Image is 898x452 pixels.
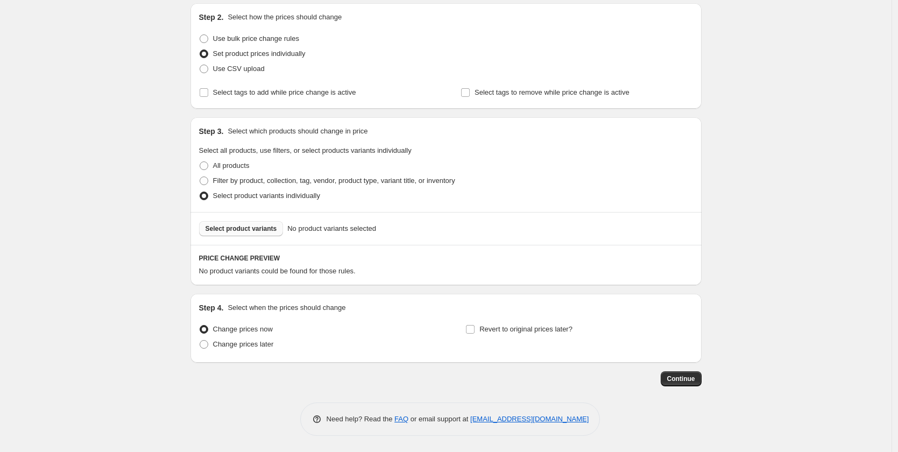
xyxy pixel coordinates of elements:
span: Change prices now [213,325,273,333]
span: or email support at [408,415,470,423]
h2: Step 4. [199,302,224,313]
span: Select tags to add while price change is active [213,88,356,96]
span: Select all products, use filters, or select products variants individually [199,146,412,154]
a: FAQ [394,415,408,423]
a: [EMAIL_ADDRESS][DOMAIN_NAME] [470,415,589,423]
span: Set product prices individually [213,50,306,58]
span: Use CSV upload [213,65,265,73]
p: Select when the prices should change [228,302,345,313]
span: No product variants could be found for those rules. [199,267,356,275]
button: Continue [661,371,702,386]
button: Select product variants [199,221,284,236]
span: Select product variants [206,224,277,233]
span: Select tags to remove while price change is active [475,88,630,96]
span: Change prices later [213,340,274,348]
span: Need help? Read the [327,415,395,423]
h2: Step 2. [199,12,224,23]
h6: PRICE CHANGE PREVIEW [199,254,693,263]
h2: Step 3. [199,126,224,137]
span: Use bulk price change rules [213,34,299,43]
p: Select which products should change in price [228,126,367,137]
span: Filter by product, collection, tag, vendor, product type, variant title, or inventory [213,176,455,185]
p: Select how the prices should change [228,12,342,23]
span: No product variants selected [287,223,376,234]
span: Select product variants individually [213,192,320,200]
span: Revert to original prices later? [479,325,572,333]
span: Continue [667,375,695,383]
span: All products [213,161,250,169]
